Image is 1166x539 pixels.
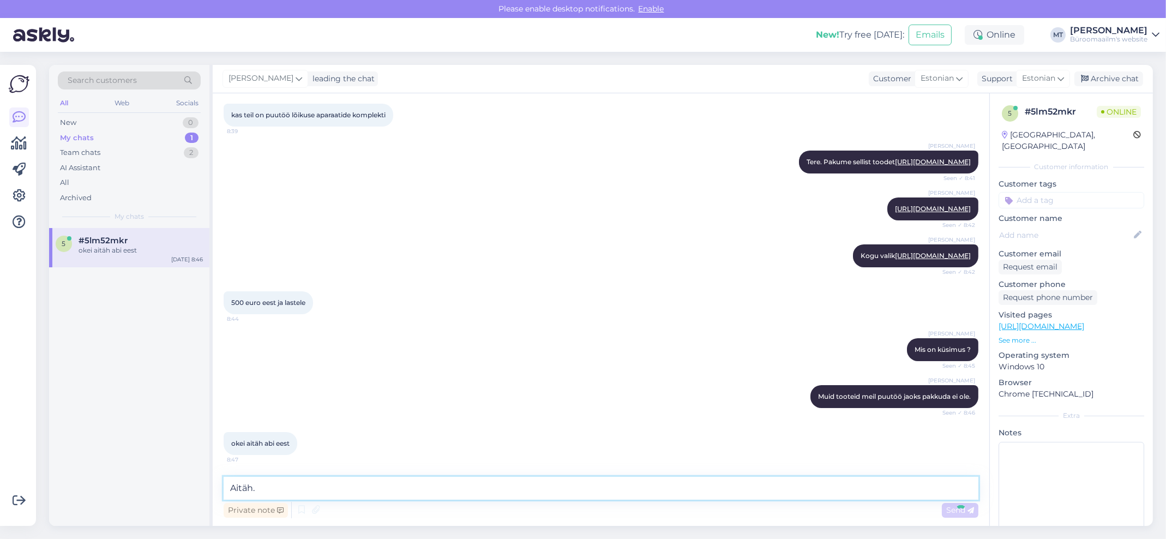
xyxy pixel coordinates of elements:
[921,73,954,85] span: Estonian
[60,177,69,188] div: All
[60,193,92,203] div: Archived
[1008,109,1012,117] span: 5
[79,236,128,245] span: #5lm52mkr
[895,251,971,260] a: [URL][DOMAIN_NAME]
[999,427,1144,439] p: Notes
[999,361,1144,373] p: Windows 10
[816,28,904,41] div: Try free [DATE]:
[231,439,290,447] span: okei aitäh abi eest
[928,189,975,197] span: [PERSON_NAME]
[227,315,268,323] span: 8:44
[115,212,144,221] span: My chats
[1074,71,1143,86] div: Archive chat
[999,350,1144,361] p: Operating system
[58,96,70,110] div: All
[184,147,199,158] div: 2
[229,73,293,85] span: [PERSON_NAME]
[231,111,386,119] span: kas teil on puutöö lõikuse aparaatide komplekti
[895,205,971,213] a: [URL][DOMAIN_NAME]
[928,236,975,244] span: [PERSON_NAME]
[999,290,1097,305] div: Request phone number
[60,133,94,143] div: My chats
[60,147,100,158] div: Team chats
[934,221,975,229] span: Seen ✓ 8:42
[977,73,1013,85] div: Support
[999,192,1144,208] input: Add a tag
[1070,26,1147,35] div: [PERSON_NAME]
[816,29,839,40] b: New!
[928,142,975,150] span: [PERSON_NAME]
[9,74,29,94] img: Askly Logo
[113,96,132,110] div: Web
[227,127,268,135] span: 8:39
[1025,105,1097,118] div: # 5lm52mkr
[1050,27,1066,43] div: MT
[869,73,911,85] div: Customer
[999,213,1144,224] p: Customer name
[934,409,975,417] span: Seen ✓ 8:46
[68,75,137,86] span: Search customers
[174,96,201,110] div: Socials
[308,73,375,85] div: leading the chat
[62,239,66,248] span: 5
[79,245,203,255] div: okei aitäh abi eest
[934,268,975,276] span: Seen ✓ 8:42
[934,174,975,182] span: Seen ✓ 8:41
[999,162,1144,172] div: Customer information
[185,133,199,143] div: 1
[999,279,1144,290] p: Customer phone
[1070,35,1147,44] div: Büroomaailm's website
[909,25,952,45] button: Emails
[999,336,1144,345] p: See more ...
[915,345,971,354] span: Mis on küsimus ?
[807,158,971,166] span: Tere. Pakume sellist toodet
[928,330,975,338] span: [PERSON_NAME]
[635,4,668,14] span: Enable
[227,456,268,464] span: 8:47
[928,376,975,385] span: [PERSON_NAME]
[1022,73,1055,85] span: Estonian
[231,298,305,307] span: 500 euro eest ja lastele
[999,321,1084,331] a: [URL][DOMAIN_NAME]
[60,117,76,128] div: New
[171,255,203,263] div: [DATE] 8:46
[999,388,1144,400] p: Chrome [TECHNICAL_ID]
[999,248,1144,260] p: Customer email
[934,362,975,370] span: Seen ✓ 8:45
[999,229,1132,241] input: Add name
[999,377,1144,388] p: Browser
[999,309,1144,321] p: Visited pages
[1070,26,1159,44] a: [PERSON_NAME]Büroomaailm's website
[965,25,1024,45] div: Online
[895,158,971,166] a: [URL][DOMAIN_NAME]
[1002,129,1133,152] div: [GEOGRAPHIC_DATA], [GEOGRAPHIC_DATA]
[999,260,1062,274] div: Request email
[861,251,971,260] span: Kogu valik
[999,178,1144,190] p: Customer tags
[999,411,1144,421] div: Extra
[60,163,100,173] div: AI Assistant
[818,392,971,400] span: Muid tooteid meil puutöö jaoks pakkuda ei ole.
[1097,106,1141,118] span: Online
[183,117,199,128] div: 0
